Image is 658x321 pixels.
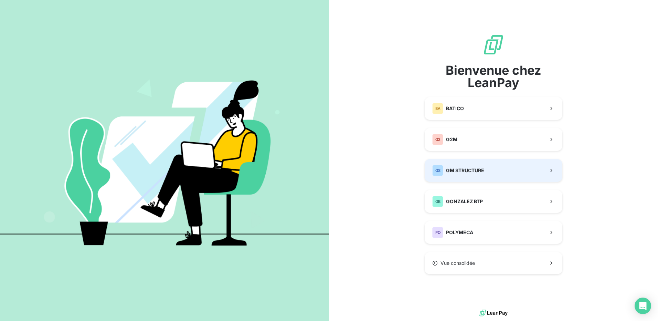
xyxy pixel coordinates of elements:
[479,308,508,318] img: logo
[635,298,651,314] div: Open Intercom Messenger
[446,198,483,205] span: GONZALEZ BTP
[441,260,475,267] span: Vue consolidée
[425,252,562,274] button: Vue consolidée
[432,134,443,145] div: G2
[425,190,562,213] button: GBGONZALEZ BTP
[425,64,562,89] span: Bienvenue chez LeanPay
[432,227,443,238] div: PO
[425,128,562,151] button: G2G2M
[432,165,443,176] div: GS
[432,103,443,114] div: BA
[446,105,464,112] span: BATICO
[446,136,457,143] span: G2M
[425,97,562,120] button: BABATICO
[446,167,484,174] span: GM STRUCTURE
[446,229,473,236] span: POLYMECA
[432,196,443,207] div: GB
[482,34,505,56] img: logo sigle
[425,221,562,244] button: POPOLYMECA
[425,159,562,182] button: GSGM STRUCTURE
